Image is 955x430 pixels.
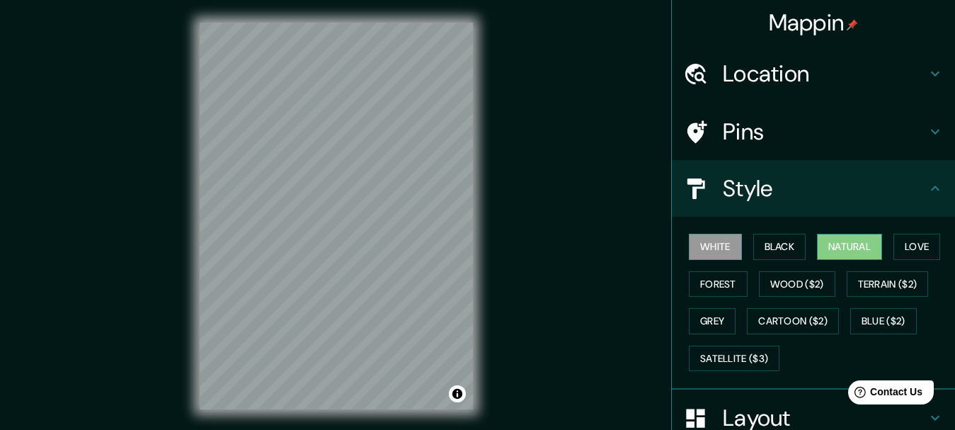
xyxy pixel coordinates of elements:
button: Satellite ($3) [689,346,779,372]
button: Grey [689,308,736,334]
button: Cartoon ($2) [747,308,839,334]
button: Black [753,234,806,260]
div: Pins [672,103,955,160]
button: Toggle attribution [449,385,466,402]
h4: Style [723,174,927,203]
h4: Mappin [769,9,859,37]
button: Love [893,234,940,260]
button: Terrain ($2) [847,271,929,298]
img: pin-icon.png [847,19,858,30]
h4: Pins [723,118,927,146]
button: Blue ($2) [850,308,917,334]
div: Location [672,45,955,102]
button: Natural [817,234,882,260]
button: Wood ($2) [759,271,835,298]
button: Forest [689,271,748,298]
canvas: Map [200,23,473,409]
button: White [689,234,742,260]
iframe: Help widget launcher [829,375,939,414]
div: Style [672,160,955,217]
h4: Location [723,60,927,88]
